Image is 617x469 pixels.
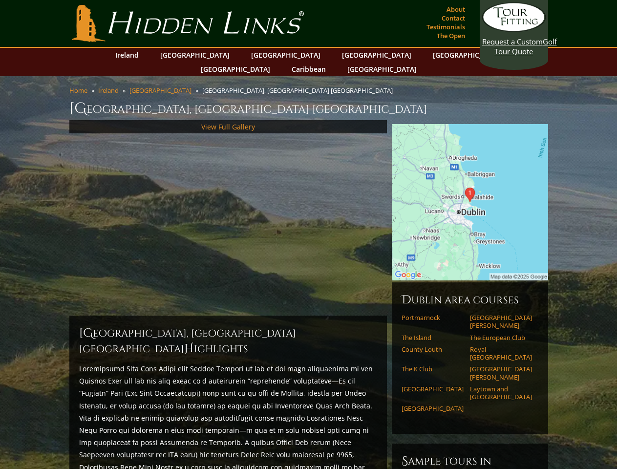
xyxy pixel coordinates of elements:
a: The Open [434,29,468,43]
a: Testimonials [424,20,468,34]
a: Portmarnock [402,314,464,321]
a: Ireland [98,86,119,95]
a: View Full Gallery [201,122,255,131]
a: Home [69,86,87,95]
h1: [GEOGRAPHIC_DATA], [GEOGRAPHIC_DATA] [GEOGRAPHIC_DATA] [69,99,548,118]
a: The Island [402,334,464,341]
a: [GEOGRAPHIC_DATA] [155,48,234,62]
a: [GEOGRAPHIC_DATA][PERSON_NAME] [470,314,532,330]
a: [GEOGRAPHIC_DATA] [428,48,507,62]
a: County Louth [402,345,464,353]
span: Request a Custom [482,37,543,46]
a: [GEOGRAPHIC_DATA] [402,385,464,393]
a: [GEOGRAPHIC_DATA] [337,48,416,62]
a: [GEOGRAPHIC_DATA] [246,48,325,62]
a: [GEOGRAPHIC_DATA] [196,62,275,76]
a: The K Club [402,365,464,373]
span: H [184,341,194,357]
a: Royal [GEOGRAPHIC_DATA] [470,345,532,362]
a: [GEOGRAPHIC_DATA] [342,62,422,76]
h2: [GEOGRAPHIC_DATA], [GEOGRAPHIC_DATA] [GEOGRAPHIC_DATA] ighlights [79,325,377,357]
a: Request a CustomGolf Tour Quote [482,2,546,56]
a: [GEOGRAPHIC_DATA][PERSON_NAME] [470,365,532,381]
a: Contact [439,11,468,25]
a: Laytown and [GEOGRAPHIC_DATA] [470,385,532,401]
li: [GEOGRAPHIC_DATA], [GEOGRAPHIC_DATA] [GEOGRAPHIC_DATA] [202,86,397,95]
a: [GEOGRAPHIC_DATA] [402,405,464,412]
a: About [444,2,468,16]
h6: Dublin Area Courses [402,292,538,308]
a: Caribbean [287,62,331,76]
img: Google Map of Golf Links Road, Portmarnock, Dublin, Ireland [392,124,548,280]
a: The European Club [470,334,532,341]
a: Ireland [110,48,144,62]
a: [GEOGRAPHIC_DATA] [129,86,191,95]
